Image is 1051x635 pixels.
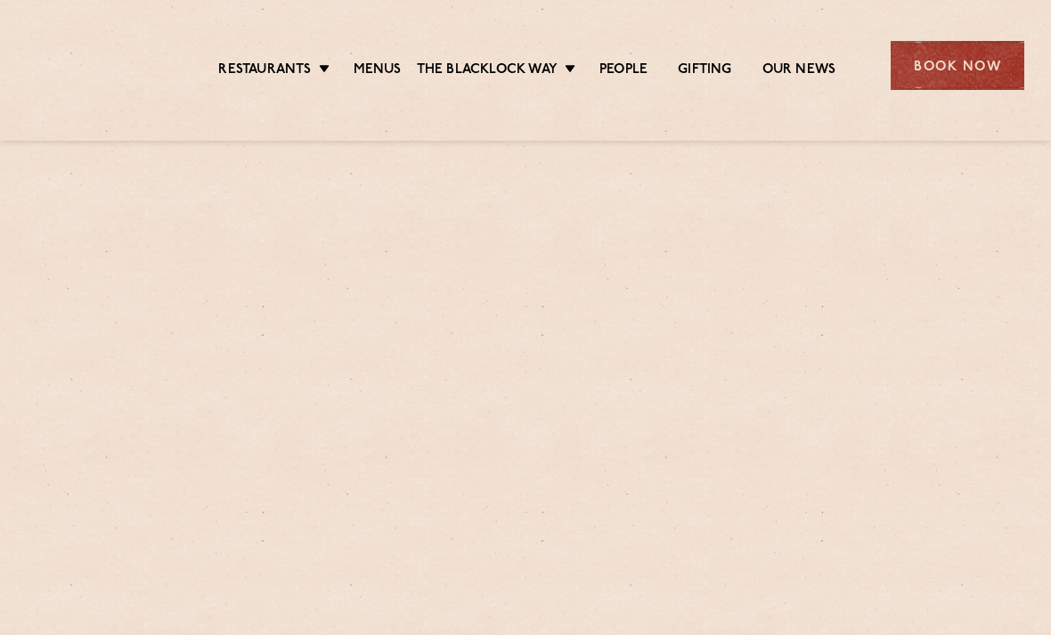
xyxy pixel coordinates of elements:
[417,61,558,79] a: The Blacklock Way
[27,17,173,114] img: svg%3E
[599,61,648,79] a: People
[354,61,402,79] a: Menus
[891,41,1024,90] div: Book Now
[218,61,311,79] a: Restaurants
[678,61,731,79] a: Gifting
[762,61,836,79] a: Our News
